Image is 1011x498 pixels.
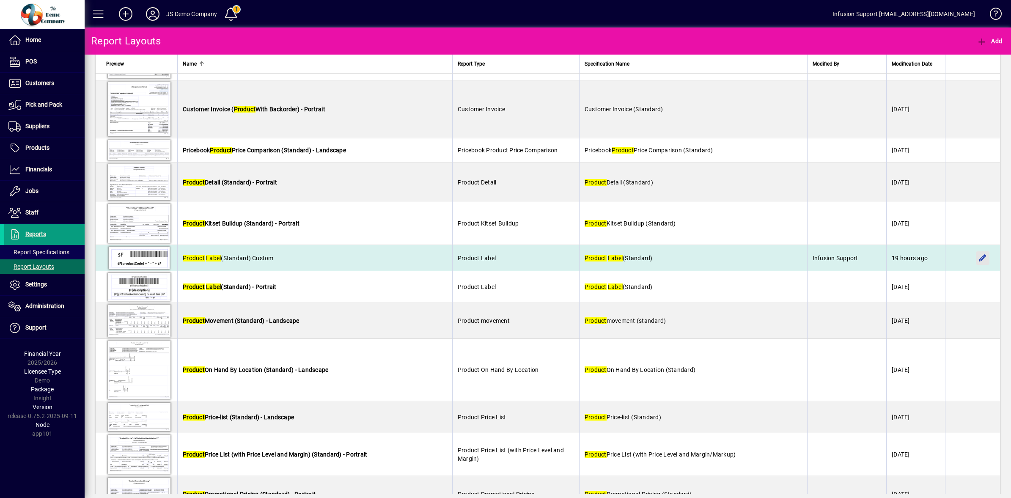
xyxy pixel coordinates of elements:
[585,255,607,261] em: Product
[210,147,232,154] em: Product
[183,414,294,421] span: Price-list (Standard) - Landscape
[25,231,46,237] span: Reports
[585,220,676,227] span: Kitset Buildup (Standard)
[183,255,205,261] em: Product
[458,414,506,421] span: Product Price List
[8,263,54,270] span: Report Layouts
[4,116,85,137] a: Suppliers
[4,94,85,116] a: Pick and Pack
[585,317,607,324] em: Product
[166,7,217,21] div: JS Demo Company
[183,255,274,261] span: (Standard) Custom
[585,366,607,373] em: Product
[183,283,205,290] em: Product
[886,80,945,138] td: [DATE]
[886,303,945,339] td: [DATE]
[458,283,496,290] span: Product Label
[24,368,61,375] span: Licensee Type
[976,251,989,265] button: Edit
[458,366,539,373] span: Product On Hand By Location
[585,179,653,186] span: Detail (Standard)
[183,179,205,186] em: Product
[585,59,802,69] div: Specification Name
[25,209,38,216] span: Staff
[183,451,367,458] span: Price List (with Price Level and Margin) (Standard) - Portrait
[458,179,497,186] span: Product Detail
[139,6,166,22] button: Profile
[585,491,607,498] em: Product
[458,447,564,462] span: Product Price List (with Price Level and Margin)
[585,59,629,69] span: Specification Name
[206,283,221,290] em: Label
[25,166,52,173] span: Financials
[25,187,38,194] span: Jobs
[183,179,277,186] span: Detail (Standard) - Portrait
[183,366,328,373] span: On Hand By Location (Standard) - Landscape
[892,59,940,69] div: Modification Date
[183,59,447,69] div: Name
[206,255,221,261] em: Label
[886,271,945,303] td: [DATE]
[4,245,85,259] a: Report Specifications
[585,220,607,227] em: Product
[813,59,839,69] span: Modified By
[4,138,85,159] a: Products
[886,401,945,433] td: [DATE]
[31,386,54,393] span: Package
[4,73,85,94] a: Customers
[458,491,535,498] span: Product Promotional Pricing
[183,491,205,498] em: Product
[458,59,485,69] span: Report Type
[183,220,205,227] em: Product
[183,283,277,290] span: (Standard) - Portrait
[183,220,299,227] span: Kitset Buildup (Standard) - Portrait
[585,283,607,290] em: Product
[25,144,49,151] span: Products
[458,59,574,69] div: Report Type
[106,59,124,69] span: Preview
[183,366,205,373] em: Product
[585,283,653,290] span: (Standard)
[183,451,205,458] em: Product
[585,106,663,113] span: Customer Invoice (Standard)
[585,366,695,373] span: On Hand By Location (Standard)
[458,106,505,113] span: Customer Invoice
[585,179,607,186] em: Product
[585,491,692,498] span: Promotional Pricing (Standard)
[886,138,945,162] td: [DATE]
[183,317,299,324] span: Movement (Standard) - Landscape
[4,181,85,202] a: Jobs
[886,202,945,245] td: [DATE]
[458,317,510,324] span: Product movement
[458,220,519,227] span: Product Kitset Buildup
[585,317,666,324] span: movement (standard)
[585,255,653,261] span: (Standard)
[4,296,85,317] a: Administration
[892,59,932,69] span: Modification Date
[25,58,37,65] span: POS
[585,147,713,154] span: Pricebook Price Comparison (Standard)
[585,414,661,421] span: Price-list (Standard)
[813,255,858,261] span: Infusion Support
[4,274,85,295] a: Settings
[91,34,161,48] div: Report Layouts
[4,259,85,274] a: Report Layouts
[984,2,1000,29] a: Knowledge Base
[234,106,256,113] em: Product
[585,451,736,458] span: Price List (with Price Level and Margin/Markup)
[24,350,61,357] span: Financial Year
[36,421,49,428] span: Node
[4,159,85,180] a: Financials
[458,255,496,261] span: Product Label
[4,202,85,223] a: Staff
[25,303,64,309] span: Administration
[886,245,945,271] td: 19 hours ago
[458,147,558,154] span: Pricebook Product Price Comparison
[975,33,1004,49] button: Add
[886,433,945,476] td: [DATE]
[25,324,47,331] span: Support
[886,162,945,202] td: [DATE]
[4,51,85,72] a: POS
[608,283,623,290] em: Label
[25,281,47,288] span: Settings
